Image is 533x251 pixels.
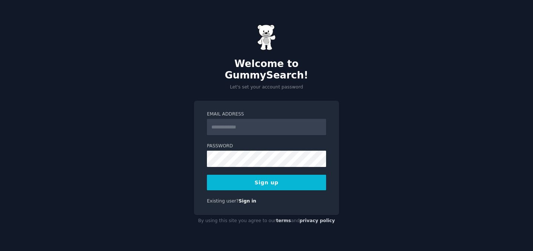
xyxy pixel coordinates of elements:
[207,111,326,118] label: Email Address
[194,215,339,227] div: By using this site you agree to our and
[194,58,339,81] h2: Welcome to GummySearch!
[207,143,326,150] label: Password
[276,218,291,223] a: terms
[257,24,276,50] img: Gummy Bear
[207,175,326,190] button: Sign up
[239,198,257,204] a: Sign in
[299,218,335,223] a: privacy policy
[207,198,239,204] span: Existing user?
[194,84,339,91] p: Let's set your account password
